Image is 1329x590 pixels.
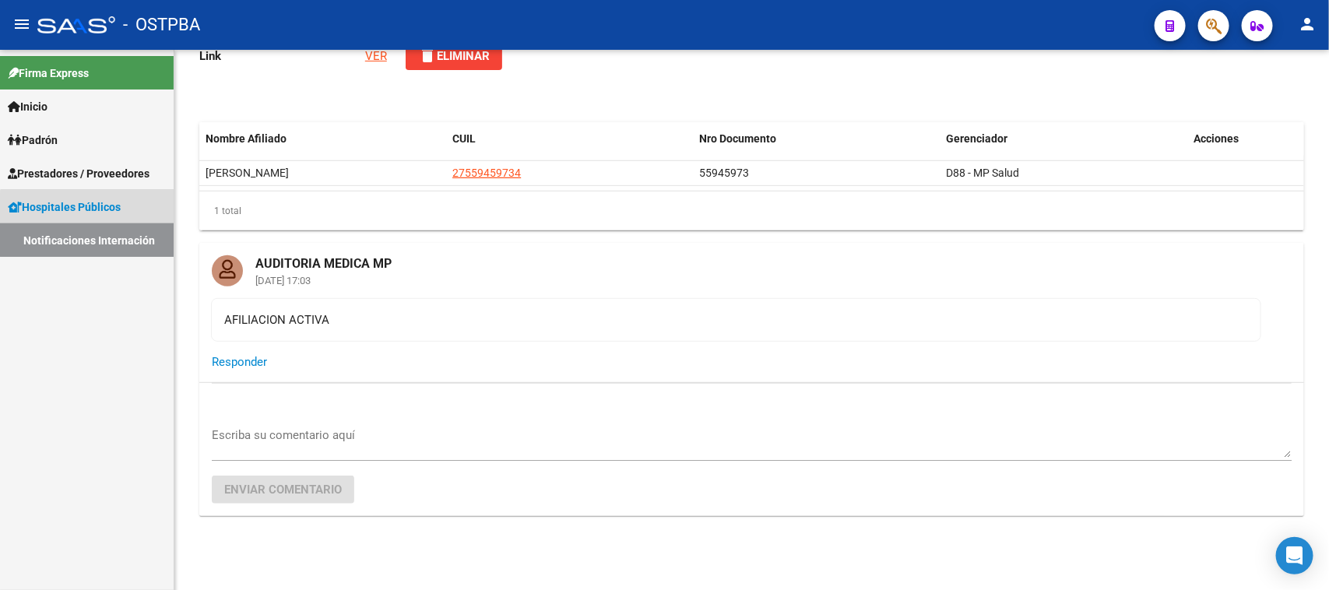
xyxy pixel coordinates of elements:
mat-icon: delete [418,46,437,65]
mat-card-subtitle: [DATE] 17:03 [243,276,404,286]
span: CUIL [452,132,476,145]
span: Gerenciador [947,132,1008,145]
span: Inicio [8,98,47,115]
span: Acciones [1194,132,1239,145]
span: - OSTPBA [123,8,200,42]
span: Nro Documento [700,132,777,145]
span: Responder [212,355,267,369]
button: Enviar comentario [212,476,354,504]
datatable-header-cell: Acciones [1187,122,1304,156]
span: ESPINOZA IZABELLA MAILEN [206,167,289,179]
datatable-header-cell: Gerenciador [940,122,1187,156]
span: D88 - MP Salud [947,167,1020,179]
mat-icon: person [1298,15,1317,33]
div: AFILIACION ACTIVA [224,311,1248,328]
span: Eliminar [418,49,490,63]
span: 55945973 [700,167,750,179]
button: Eliminar [406,42,502,70]
datatable-header-cell: Nombre Afiliado [199,122,446,156]
span: Firma Express [8,65,89,82]
mat-card-title: AUDITORIA MEDICA MP [243,243,404,272]
mat-icon: menu [12,15,31,33]
span: Padrón [8,132,58,149]
span: Enviar comentario [224,483,342,497]
p: Link [199,47,365,65]
span: 27559459734 [452,167,521,179]
button: Responder [212,348,267,376]
span: Hospitales Públicos [8,198,121,216]
div: Open Intercom Messenger [1276,537,1313,574]
div: 1 total [199,191,1304,230]
datatable-header-cell: Nro Documento [694,122,940,156]
span: Nombre Afiliado [206,132,287,145]
a: VER [365,49,387,63]
span: Prestadores / Proveedores [8,165,149,182]
datatable-header-cell: CUIL [446,122,693,156]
